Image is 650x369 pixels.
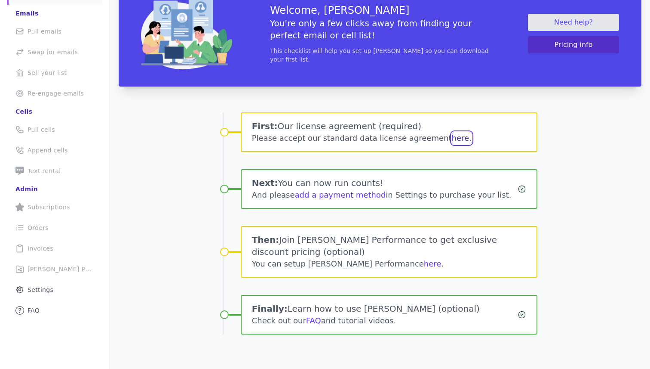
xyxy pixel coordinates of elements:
[252,315,518,327] div: Check out our and tutorial videos.
[15,9,39,18] div: Emails
[15,107,32,116] div: Cells
[270,17,490,41] h5: You're only a few clicks away from finding your perfect email or cell list!
[270,47,490,64] p: This checklist will help you set-up [PERSON_NAME] so you can download your first list.
[424,259,442,268] a: here
[252,189,518,201] div: And please in Settings to purchase your list.
[252,304,288,314] span: Finally:
[252,303,518,315] h1: Learn how to use [PERSON_NAME] (optional)
[252,121,278,131] span: First:
[252,234,527,258] h1: Join [PERSON_NAME] Performance to get exclusive discount pricing (optional)
[252,132,527,144] div: Please accept our standard data license agreement
[7,280,103,299] a: Settings
[252,258,527,270] div: You can setup [PERSON_NAME] Performance .
[7,301,103,320] a: FAQ
[28,306,40,315] span: FAQ
[270,3,490,17] h3: Welcome, [PERSON_NAME]
[252,120,527,132] h1: Our license agreement (required)
[528,36,619,53] button: Pricing info
[252,235,279,245] span: Then:
[252,178,278,188] span: Next:
[252,177,518,189] h1: You can now run counts!
[452,132,472,144] button: here.
[28,285,53,294] span: Settings
[306,316,321,325] a: FAQ
[15,185,38,193] div: Admin
[528,14,619,31] a: Need help?
[295,190,386,199] a: add a payment method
